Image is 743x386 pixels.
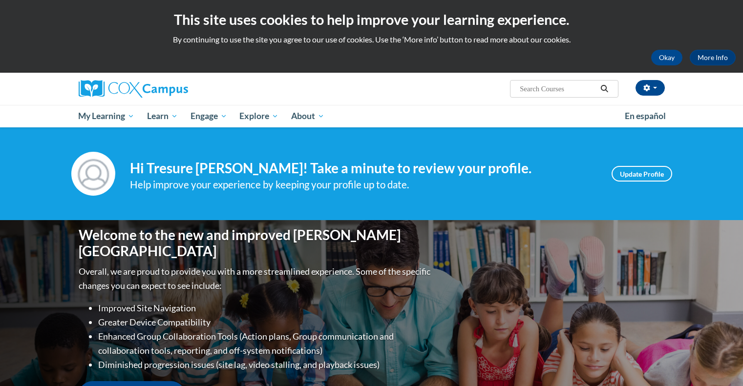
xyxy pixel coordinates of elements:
span: Engage [191,110,227,122]
iframe: Button to launch messaging window [704,347,735,378]
img: Cox Campus [79,80,188,98]
li: Improved Site Navigation [98,301,433,315]
img: Profile Image [71,152,115,196]
li: Greater Device Compatibility [98,315,433,329]
input: Search Courses [519,83,597,95]
li: Diminished progression issues (site lag, video stalling, and playback issues) [98,358,433,372]
span: My Learning [78,110,134,122]
div: Help improve your experience by keeping your profile up to date. [130,177,597,193]
li: Enhanced Group Collaboration Tools (Action plans, Group communication and collaboration tools, re... [98,329,433,358]
a: About [285,105,331,127]
div: Main menu [64,105,679,127]
h4: Hi Tresure [PERSON_NAME]! Take a minute to review your profile. [130,160,597,177]
a: Explore [233,105,285,127]
span: En español [625,111,666,121]
a: Engage [184,105,234,127]
h2: This site uses cookies to help improve your learning experience. [7,10,736,29]
a: Learn [141,105,184,127]
span: Learn [147,110,178,122]
button: Okay [651,50,682,65]
span: Explore [239,110,278,122]
span: About [291,110,324,122]
p: Overall, we are proud to provide you with a more streamlined experience. Some of the specific cha... [79,264,433,293]
a: En español [618,106,672,126]
a: More Info [690,50,736,65]
a: My Learning [72,105,141,127]
button: Account Settings [636,80,665,96]
p: By continuing to use the site you agree to our use of cookies. Use the ‘More info’ button to read... [7,34,736,45]
a: Update Profile [612,166,672,182]
h1: Welcome to the new and improved [PERSON_NAME][GEOGRAPHIC_DATA] [79,227,433,260]
button: Search [597,83,612,95]
a: Cox Campus [79,80,264,98]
